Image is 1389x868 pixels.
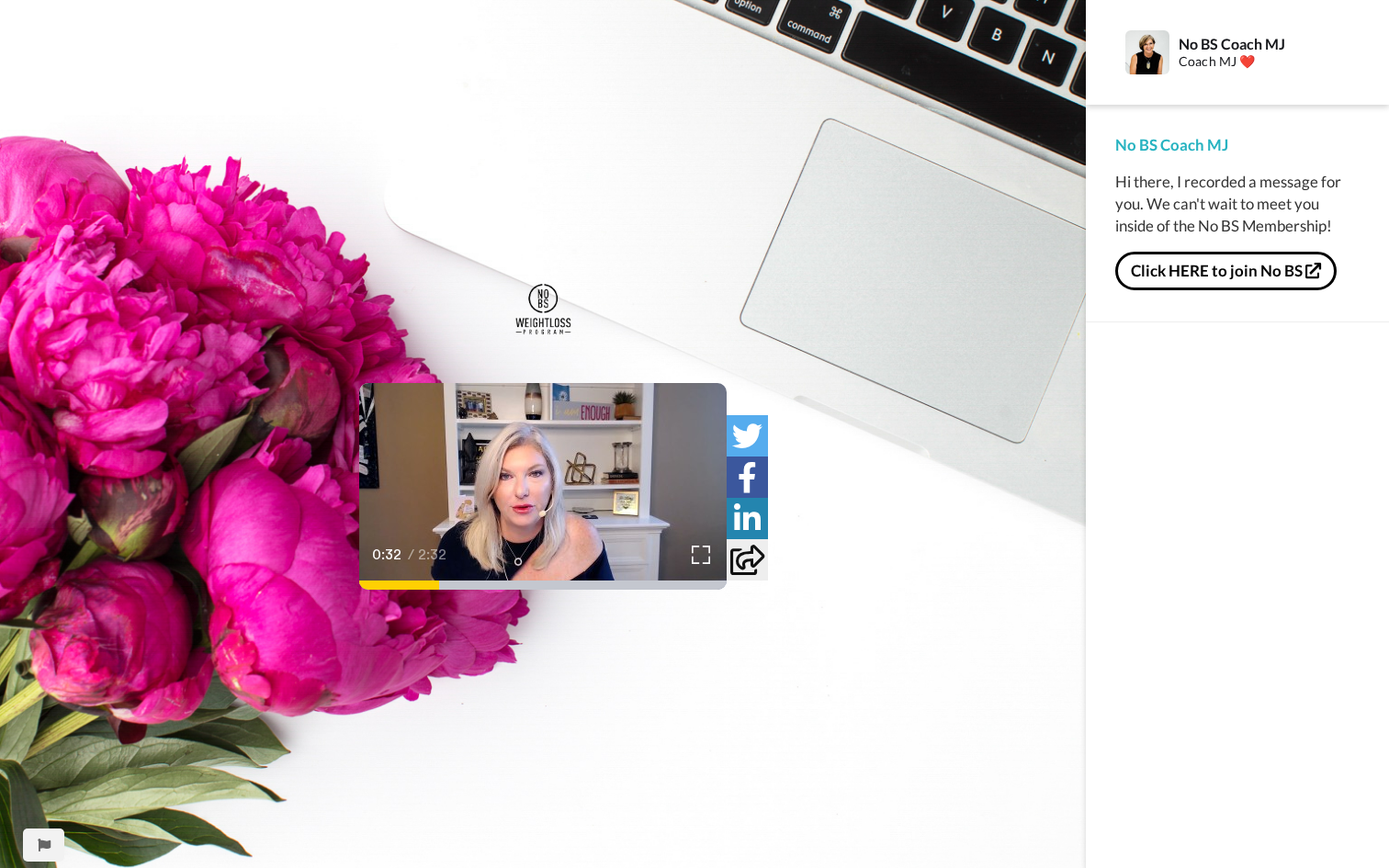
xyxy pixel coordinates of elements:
span: / [408,544,414,566]
span: 2:32 [418,544,450,566]
div: Coach MJ ❤️ [1179,54,1359,70]
button: Click HERE to join No BS [1115,252,1337,290]
div: No BS Coach MJ [1115,134,1360,156]
img: Profile Image [1125,30,1169,74]
div: Hi there, I recorded a message for you. We can't wait to meet you inside of the No BS Membership! [1115,171,1360,237]
span: 0:32 [372,544,404,566]
img: Full screen [692,546,710,564]
div: No BS Coach MJ [1179,35,1359,52]
img: c5fde812-9196-475b-b8a7-74dfc215c769 [503,274,583,347]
